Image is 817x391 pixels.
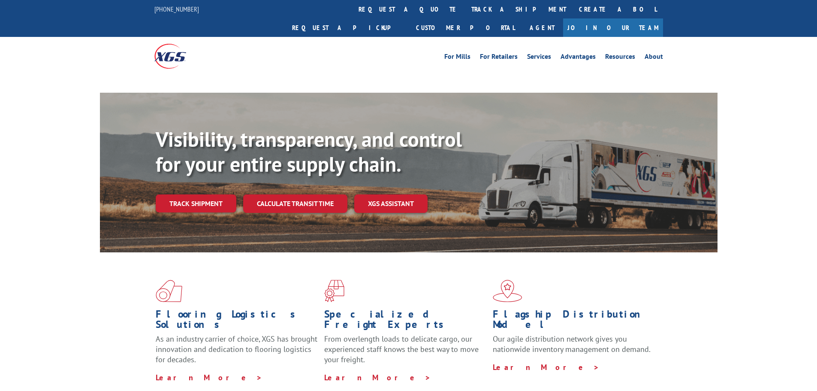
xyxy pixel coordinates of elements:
[324,309,486,334] h1: Specialized Freight Experts
[156,194,236,212] a: Track shipment
[156,126,462,177] b: Visibility, transparency, and control for your entire supply chain.
[324,334,486,372] p: From overlength loads to delicate cargo, our experienced staff knows the best way to move your fr...
[493,280,522,302] img: xgs-icon-flagship-distribution-model-red
[156,373,262,382] a: Learn More >
[156,309,318,334] h1: Flooring Logistics Solutions
[493,309,655,334] h1: Flagship Distribution Model
[563,18,663,37] a: Join Our Team
[324,373,431,382] a: Learn More >
[444,53,470,63] a: For Mills
[154,5,199,13] a: [PHONE_NUMBER]
[156,280,182,302] img: xgs-icon-total-supply-chain-intelligence-red
[527,53,551,63] a: Services
[645,53,663,63] a: About
[493,334,651,354] span: Our agile distribution network gives you nationwide inventory management on demand.
[605,53,635,63] a: Resources
[324,280,344,302] img: xgs-icon-focused-on-flooring-red
[354,194,428,213] a: XGS ASSISTANT
[156,334,317,364] span: As an industry carrier of choice, XGS has brought innovation and dedication to flooring logistics...
[521,18,563,37] a: Agent
[410,18,521,37] a: Customer Portal
[493,362,600,372] a: Learn More >
[243,194,347,213] a: Calculate transit time
[480,53,518,63] a: For Retailers
[561,53,596,63] a: Advantages
[286,18,410,37] a: Request a pickup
